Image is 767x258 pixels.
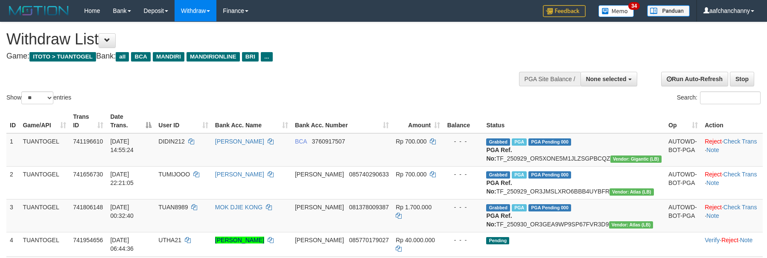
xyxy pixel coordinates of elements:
td: · · [701,199,763,232]
span: Vendor URL: https://dashboard.q2checkout.com/secure [610,188,654,196]
span: Copy 081378009387 to clipboard [349,204,389,211]
th: Status [483,109,665,133]
td: TUANTOGEL [19,199,70,232]
span: 741196610 [73,138,103,145]
span: MANDIRI [153,52,184,62]
span: 741954656 [73,237,103,243]
div: - - - [447,236,479,244]
a: Check Trans [723,204,757,211]
td: · · [701,166,763,199]
a: Note [740,237,753,243]
a: Reject [721,237,738,243]
span: Vendor URL: https://dashboard.q2checkout.com/secure [609,221,653,229]
div: - - - [447,137,479,146]
span: Rp 700.000 [396,138,426,145]
td: TF_250929_OR3JMSLXRO6BBB4UYBFR [483,166,665,199]
td: AUTOWD-BOT-PGA [665,133,701,167]
div: - - - [447,170,479,179]
span: Rp 40.000.000 [396,237,435,243]
span: Rp 700.000 [396,171,426,178]
td: 2 [6,166,19,199]
span: ITOTO > TUANTOGEL [29,52,96,62]
span: UTHA21 [158,237,181,243]
span: TUAN8989 [158,204,188,211]
span: [DATE] 22:21:05 [110,171,134,186]
img: Button%20Memo.svg [598,5,634,17]
span: BRI [242,52,259,62]
th: Action [701,109,763,133]
h4: Game: Bank: [6,52,503,61]
td: 4 [6,232,19,256]
th: Op: activate to sort column ascending [665,109,701,133]
input: Search: [700,91,761,104]
th: Amount: activate to sort column ascending [392,109,443,133]
a: Note [706,147,719,153]
b: PGA Ref. No: [486,147,512,162]
th: Date Trans.: activate to sort column descending [107,109,155,133]
div: - - - [447,203,479,211]
a: Reject [705,171,722,178]
span: 741656730 [73,171,103,178]
a: Check Trans [723,171,757,178]
img: MOTION_logo.png [6,4,71,17]
td: TUANTOGEL [19,166,70,199]
span: Copy 085770179027 to clipboard [349,237,389,243]
span: DIDIN212 [158,138,184,145]
a: MOK DJIE KONG [215,204,262,211]
td: 3 [6,199,19,232]
span: Marked by aafyoumonoriya [512,138,527,146]
span: [PERSON_NAME] [295,171,344,178]
button: None selected [580,72,637,86]
td: AUTOWD-BOT-PGA [665,166,701,199]
span: [DATE] 00:32:40 [110,204,134,219]
span: [DATE] 06:44:36 [110,237,134,252]
th: Bank Acc. Name: activate to sort column ascending [212,109,292,133]
th: User ID: activate to sort column ascending [155,109,212,133]
span: MANDIRIONLINE [187,52,240,62]
span: [PERSON_NAME] [295,237,344,243]
a: Run Auto-Refresh [661,72,728,86]
b: PGA Ref. No: [486,179,512,195]
td: 1 [6,133,19,167]
td: TUANTOGEL [19,232,70,256]
th: ID [6,109,19,133]
span: Copy 085740290633 to clipboard [349,171,389,178]
label: Search: [677,91,761,104]
img: Feedback.jpg [543,5,586,17]
a: Reject [705,138,722,145]
th: Game/API: activate to sort column ascending [19,109,70,133]
span: Pending [486,237,509,244]
span: BCA [295,138,307,145]
a: [PERSON_NAME] [215,237,264,243]
a: [PERSON_NAME] [215,171,264,178]
span: 741806148 [73,204,103,211]
select: Showentries [21,91,53,104]
span: Grabbed [486,204,510,211]
td: · · [701,133,763,167]
td: TF_250929_OR5XONE5M1JLZSGPBCQZ [483,133,665,167]
td: TF_250930_OR3GEA9WP9SP67FVR3D9 [483,199,665,232]
span: Grabbed [486,171,510,179]
span: Grabbed [486,138,510,146]
span: Vendor URL: https://dashboard.q2checkout.com/secure [610,155,662,163]
span: [PERSON_NAME] [295,204,344,211]
td: TUANTOGEL [19,133,70,167]
span: BCA [131,52,150,62]
div: PGA Site Balance / [519,72,580,86]
th: Trans ID: activate to sort column ascending [70,109,107,133]
span: None selected [586,76,627,82]
td: · · [701,232,763,256]
b: PGA Ref. No: [486,212,512,228]
span: [DATE] 14:55:24 [110,138,134,153]
span: Copy 3760917507 to clipboard [312,138,345,145]
span: Marked by aafchonlypin [512,171,527,179]
h1: Withdraw List [6,31,503,48]
a: Reject [705,204,722,211]
a: Check Trans [723,138,757,145]
span: 34 [628,2,640,10]
span: PGA Pending [528,171,571,179]
a: Verify [705,237,720,243]
span: PGA Pending [528,138,571,146]
img: panduan.png [647,5,690,17]
th: Balance [443,109,483,133]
